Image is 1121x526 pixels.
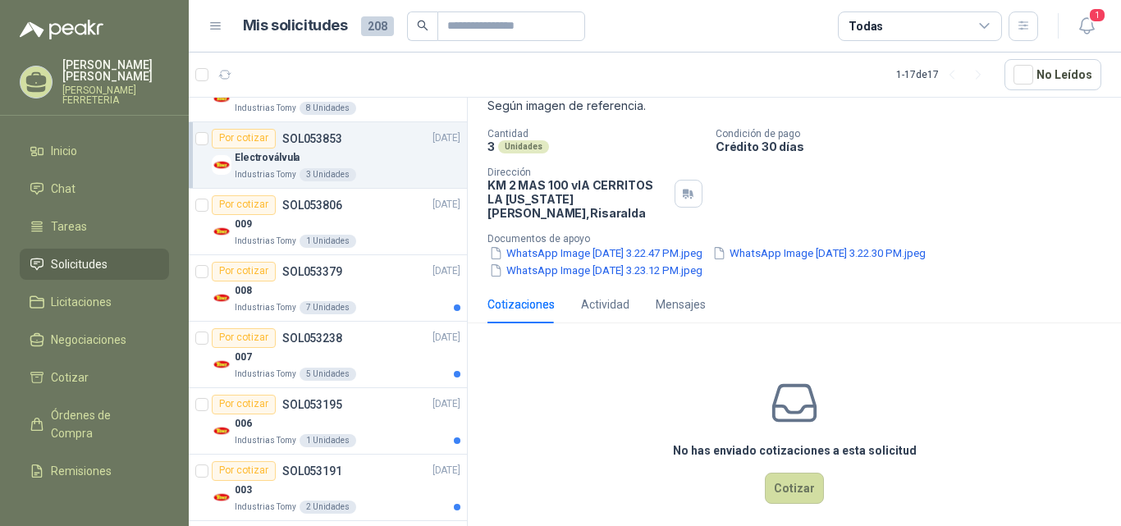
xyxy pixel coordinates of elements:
[51,406,153,442] span: Órdenes de Compra
[235,217,252,232] p: 009
[487,245,704,262] button: WhatsApp Image [DATE] 3.22.47 PM.jpeg
[300,368,356,381] div: 5 Unidades
[51,255,108,273] span: Solicitudes
[212,155,231,175] img: Company Logo
[51,142,77,160] span: Inicio
[235,350,252,365] p: 007
[581,295,629,313] div: Actividad
[62,59,169,82] p: [PERSON_NAME] [PERSON_NAME]
[212,288,231,308] img: Company Logo
[432,463,460,478] p: [DATE]
[300,168,356,181] div: 3 Unidades
[235,150,300,166] p: Electroválvula
[896,62,991,88] div: 1 - 17 de 17
[51,368,89,386] span: Cotizar
[361,16,394,36] span: 208
[432,197,460,213] p: [DATE]
[51,180,75,198] span: Chat
[51,462,112,480] span: Remisiones
[498,140,549,153] div: Unidades
[212,129,276,149] div: Por cotizar
[212,461,276,481] div: Por cotizar
[487,97,1101,115] p: Según imagen de referencia.
[487,167,668,178] p: Dirección
[51,331,126,349] span: Negociaciones
[235,283,252,299] p: 008
[189,388,467,455] a: Por cotizarSOL053195[DATE] Company Logo006Industrias Tomy1 Unidades
[432,130,460,146] p: [DATE]
[282,399,342,410] p: SOL053195
[1004,59,1101,90] button: No Leídos
[300,235,356,248] div: 1 Unidades
[300,501,356,514] div: 2 Unidades
[716,128,1114,140] p: Condición de pago
[1072,11,1101,41] button: 1
[235,235,296,248] p: Industrias Tomy
[235,501,296,514] p: Industrias Tomy
[417,20,428,31] span: search
[487,233,1114,245] p: Documentos de apoyo
[20,362,169,393] a: Cotizar
[711,245,927,262] button: WhatsApp Image [DATE] 3.22.30 PM.jpeg
[212,354,231,374] img: Company Logo
[20,20,103,39] img: Logo peakr
[487,128,702,140] p: Cantidad
[235,301,296,314] p: Industrias Tomy
[212,328,276,348] div: Por cotizar
[212,487,231,507] img: Company Logo
[673,441,917,460] h3: No has enviado cotizaciones a esta solicitud
[51,217,87,236] span: Tareas
[212,195,276,215] div: Por cotizar
[20,249,169,280] a: Solicitudes
[300,301,356,314] div: 7 Unidades
[235,434,296,447] p: Industrias Tomy
[235,368,296,381] p: Industrias Tomy
[432,396,460,412] p: [DATE]
[212,222,231,241] img: Company Logo
[300,102,356,115] div: 8 Unidades
[282,266,342,277] p: SOL053379
[235,483,252,498] p: 003
[189,122,467,189] a: Por cotizarSOL053853[DATE] Company LogoElectroválvulaIndustrias Tomy3 Unidades
[212,262,276,281] div: Por cotizar
[189,455,467,521] a: Por cotizarSOL053191[DATE] Company Logo003Industrias Tomy2 Unidades
[235,102,296,115] p: Industrias Tomy
[20,455,169,487] a: Remisiones
[189,189,467,255] a: Por cotizarSOL053806[DATE] Company Logo009Industrias Tomy1 Unidades
[487,295,555,313] div: Cotizaciones
[20,135,169,167] a: Inicio
[432,330,460,345] p: [DATE]
[243,14,348,38] h1: Mis solicitudes
[282,332,342,344] p: SOL053238
[189,322,467,388] a: Por cotizarSOL053238[DATE] Company Logo007Industrias Tomy5 Unidades
[20,400,169,449] a: Órdenes de Compra
[212,421,231,441] img: Company Logo
[487,140,495,153] p: 3
[235,416,252,432] p: 006
[716,140,1114,153] p: Crédito 30 días
[432,263,460,279] p: [DATE]
[20,173,169,204] a: Chat
[282,199,342,211] p: SOL053806
[51,293,112,311] span: Licitaciones
[1088,7,1106,23] span: 1
[235,168,296,181] p: Industrias Tomy
[282,465,342,477] p: SOL053191
[212,89,231,108] img: Company Logo
[20,211,169,242] a: Tareas
[62,85,169,105] p: [PERSON_NAME] FERRETERIA
[849,17,883,35] div: Todas
[20,286,169,318] a: Licitaciones
[20,324,169,355] a: Negociaciones
[189,255,467,322] a: Por cotizarSOL053379[DATE] Company Logo008Industrias Tomy7 Unidades
[765,473,824,504] button: Cotizar
[212,395,276,414] div: Por cotizar
[282,133,342,144] p: SOL053853
[656,295,706,313] div: Mensajes
[487,262,704,279] button: WhatsApp Image [DATE] 3.23.12 PM.jpeg
[300,434,356,447] div: 1 Unidades
[487,178,668,220] p: KM 2 MAS 100 vIA CERRITOS LA [US_STATE] [PERSON_NAME] , Risaralda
